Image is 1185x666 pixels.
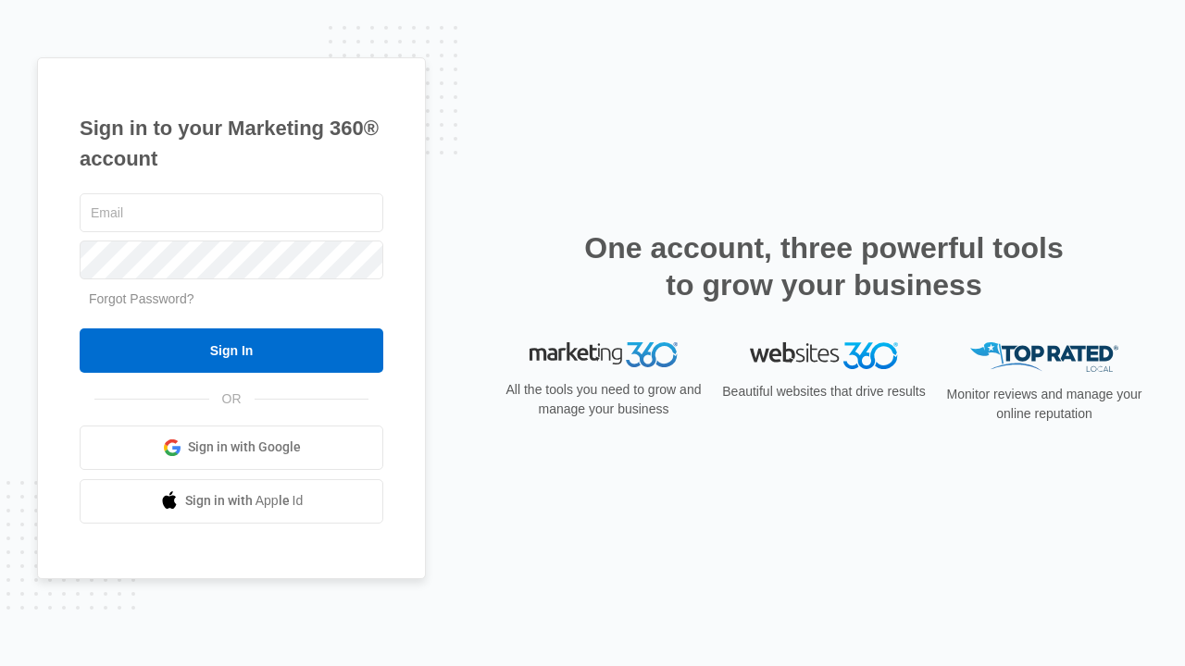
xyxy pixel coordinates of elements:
[941,385,1148,424] p: Monitor reviews and manage your online reputation
[80,479,383,524] a: Sign in with Apple Id
[209,389,255,409] span: OR
[89,291,194,306] a: Forgot Password?
[80,193,383,232] input: Email
[80,425,383,470] a: Sign in with Google
[750,342,898,369] img: Websites 360
[185,491,304,511] span: Sign in with Apple Id
[720,382,928,401] p: Beautiful websites that drive results
[188,438,301,457] span: Sign in with Google
[579,229,1069,303] h2: One account, three powerful tools to grow your business
[970,342,1118,373] img: Top Rated Local
[530,342,678,368] img: Marketing 360
[80,113,383,174] h1: Sign in to your Marketing 360® account
[80,328,383,373] input: Sign In
[500,380,707,419] p: All the tools you need to grow and manage your business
